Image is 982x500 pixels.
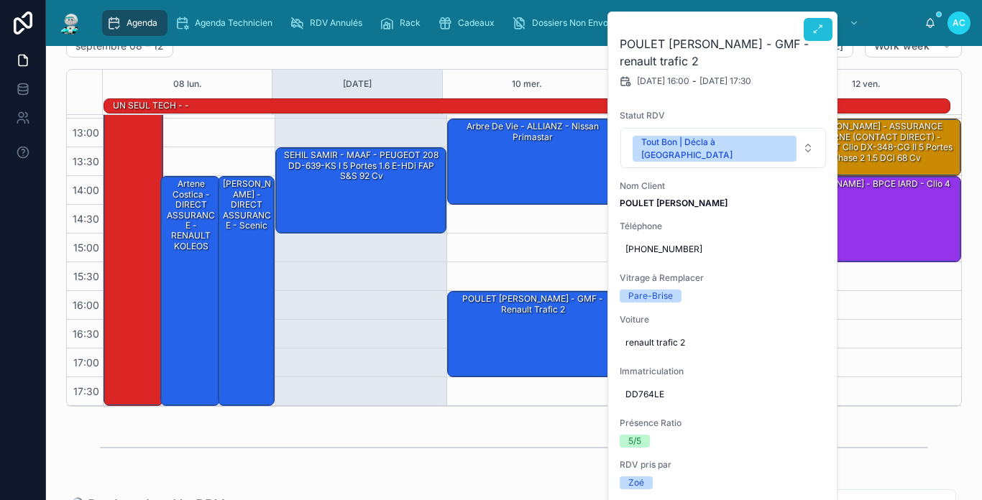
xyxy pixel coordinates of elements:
[620,272,827,284] span: Vitrage à Remplacer
[699,75,751,87] span: [DATE] 17:30
[852,70,881,98] button: 12 ven.
[310,17,362,29] span: RDV Annulés
[620,110,827,121] span: Statut RDV
[791,119,960,175] div: [PERSON_NAME] - ASSURANCE EXTERNE (CONTACT DIRECT) - RENAULT Clio DX-348-CG II 5 Portes Phase 2 1...
[620,221,827,232] span: Téléphone
[512,70,542,98] button: 10 mer.
[75,39,164,53] h2: septembre 08 – 12
[738,10,866,36] a: NE PAS TOUCHER
[620,459,827,471] span: RDV pris par
[641,136,788,162] div: Tout Bon | Décla à [GEOGRAPHIC_DATA]
[953,17,965,29] span: AC
[375,10,431,36] a: Rack
[620,314,827,325] span: Voiture
[70,385,103,397] span: 17:30
[625,244,821,255] span: [PHONE_NUMBER]
[219,177,274,405] div: [PERSON_NAME] - DIRECT ASSURANCE - Scenic
[70,241,103,254] span: 15:00
[70,270,103,282] span: 15:30
[448,292,618,376] div: POULET [PERSON_NAME] - GMF - renault trafic 2
[793,177,952,190] div: [PERSON_NAME] - BPCE IARD - Clio 4
[343,70,372,98] button: [DATE]
[793,120,960,165] div: [PERSON_NAME] - ASSURANCE EXTERNE (CONTACT DIRECT) - RENAULT Clio DX-348-CG II 5 Portes Phase 2 1...
[69,299,103,311] span: 16:00
[628,290,673,302] div: Pare-Brise
[620,128,826,168] button: Select Button
[620,198,728,208] strong: POULET [PERSON_NAME]
[69,184,103,196] span: 14:00
[163,177,219,253] div: artene costica - DIRECT ASSURANCE - RENAULT KOLEOS
[400,17,421,29] span: Rack
[276,148,446,233] div: SEHIL SAMIR - MAAF - PEUGEOT 208 DD-639-KS I 5 Portes 1.6 e-HDi FAP S&S 92 cv
[637,75,689,87] span: [DATE] 16:00
[111,98,191,113] div: UN SEUL TECH - -
[285,10,372,36] a: RDV Annulés
[625,337,821,348] span: renault trafic 2
[620,35,827,70] h2: POULET [PERSON_NAME] - GMF - renault trafic 2
[458,17,495,29] span: Cadeaux
[450,292,617,316] div: POULET [PERSON_NAME] - GMF - renault trafic 2
[69,328,103,340] span: 16:30
[195,17,272,29] span: Agenda Technicien
[532,17,623,29] span: Dossiers Non Envoyés
[628,476,644,489] div: Zoé
[161,177,219,405] div: artene costica - DIRECT ASSURANCE - RENAULT KOLEOS
[625,389,821,400] span: DD764LE
[170,10,283,36] a: Agenda Technicien
[508,10,633,36] a: Dossiers Non Envoyés
[865,34,962,57] button: Work week
[69,155,103,167] span: 13:30
[450,120,617,144] div: Arbre de vie - ALLIANZ - Nissan primastar
[635,10,717,36] a: Assurances
[874,40,930,52] span: Work week
[70,356,103,369] span: 17:00
[620,417,827,429] span: Présence Ratio
[58,11,83,34] img: App logo
[791,177,960,261] div: [PERSON_NAME] - BPCE IARD - Clio 4
[173,70,202,98] button: 08 lun.
[628,435,641,448] div: 5/5
[69,126,103,139] span: 13:00
[620,180,827,192] span: Nom Client
[111,99,191,112] div: UN SEUL TECH - -
[102,10,168,36] a: Agenda
[692,75,697,87] span: -
[278,149,445,182] div: SEHIL SAMIR - MAAF - PEUGEOT 208 DD-639-KS I 5 Portes 1.6 e-HDi FAP S&S 92 cv
[433,10,505,36] a: Cadeaux
[95,7,924,39] div: scrollable content
[448,119,618,204] div: Arbre de vie - ALLIANZ - Nissan primastar
[620,366,827,377] span: Immatriculation
[127,17,157,29] span: Agenda
[69,213,103,225] span: 14:30
[221,177,273,232] div: [PERSON_NAME] - DIRECT ASSURANCE - Scenic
